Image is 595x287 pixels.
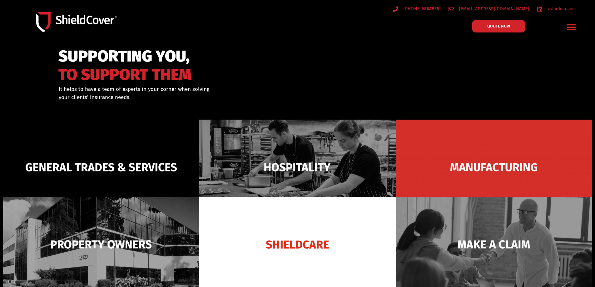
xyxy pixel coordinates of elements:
a: [EMAIL_ADDRESS][DOMAIN_NAME] [449,5,529,13]
span: /shieldcover [546,5,574,13]
a: [PHONE_NUMBER] [393,5,441,13]
div: Menu Toggle [564,20,579,34]
img: Shield-Cover-Underwriting-Australia-logo-full [36,12,117,32]
p: your clients’ insurance needs. [59,93,330,101]
div: It helps to have a team of experts in your corner when solving [59,85,330,101]
span: [EMAIL_ADDRESS][DOMAIN_NAME] [458,5,529,13]
span: QUOTE NOW [487,24,510,28]
span: [PHONE_NUMBER] [402,5,441,13]
a: QUOTE NOW [472,20,525,32]
a: /shieldcover [537,5,574,13]
span: SUPPORTING YOU, [58,50,191,63]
